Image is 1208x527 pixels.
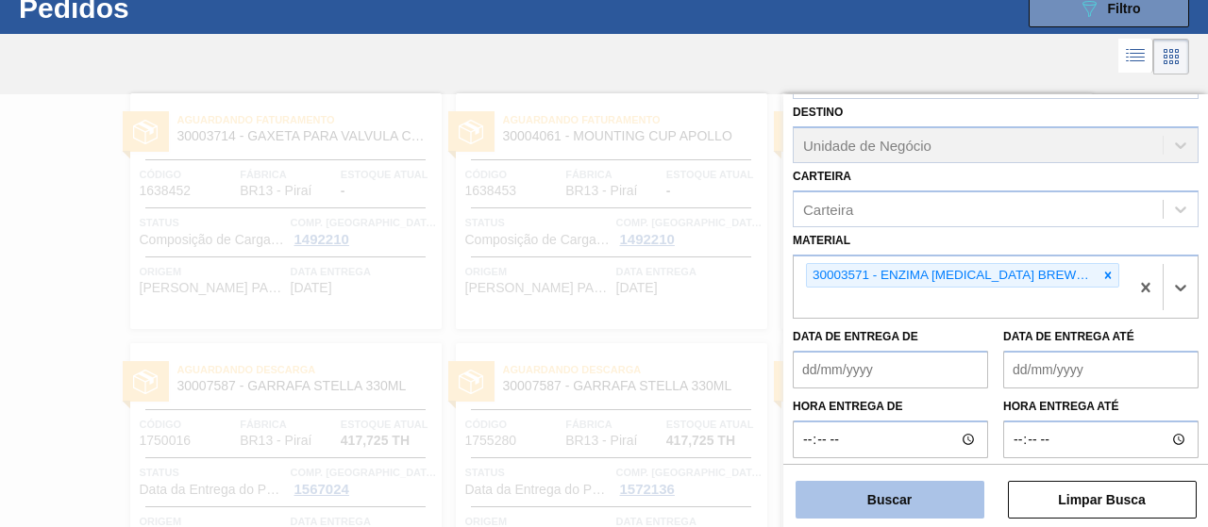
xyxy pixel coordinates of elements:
label: Carteira [793,170,851,183]
label: Hora entrega de [793,393,988,420]
label: Destino [793,106,843,119]
span: Filtro [1108,1,1141,16]
input: dd/mm/yyyy [1003,351,1199,388]
a: statusAguardando Descarga30007587 - GARRAFA STELLA 330MLCódigo1755278FábricaBR13 - PiraíEstoque a... [767,93,1093,329]
label: Data de Entrega de [793,330,918,343]
label: Material [793,234,850,247]
input: dd/mm/yyyy [793,351,988,388]
label: Hora entrega até [1003,393,1199,420]
div: 30003571 - ENZIMA [MEDICAL_DATA] BREWERS CLAREX [807,264,1098,288]
div: Visão em Lista [1118,39,1153,74]
div: Visão em Cards [1153,39,1189,74]
label: Data de Entrega até [1003,330,1134,343]
a: statusAguardando Faturamento30003714 - GAXETA PARA VALVULA COSTERCódigo1638452FábricaBR13 - Piraí... [116,93,442,329]
div: Carteira [803,201,853,217]
a: statusAguardando Faturamento30004061 - MOUNTING CUP APOLLOCódigo1638453FábricaBR13 - PiraíEstoque... [442,93,767,329]
label: Mostrar itens pendentes [793,458,955,481]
